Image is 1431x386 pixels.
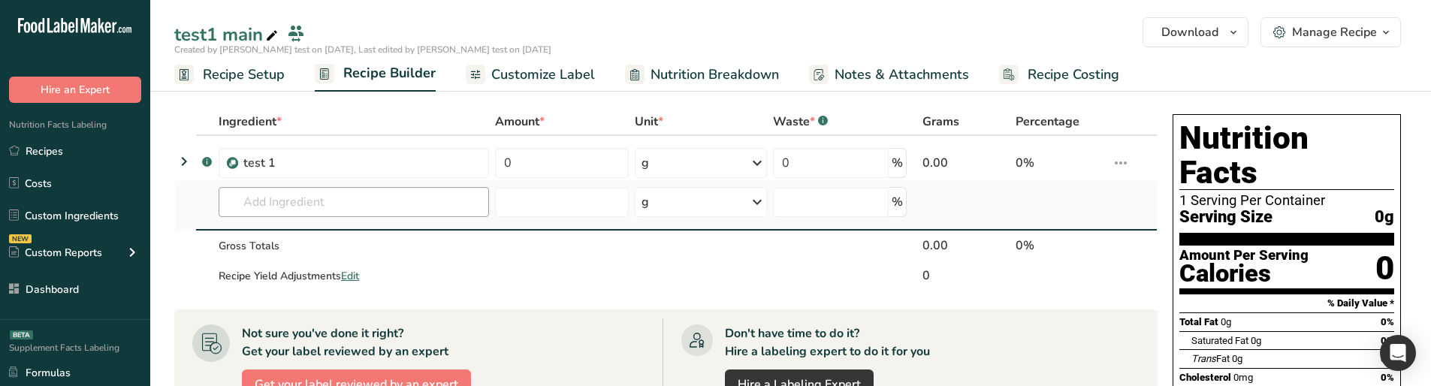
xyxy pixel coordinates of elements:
span: Unit [635,113,663,131]
div: 0% [1016,237,1105,255]
div: Waste [773,113,828,131]
span: Cholesterol [1179,372,1231,383]
span: 0g [1251,335,1261,346]
span: Edit [341,269,359,283]
div: Amount Per Serving [1179,249,1309,263]
img: Sub Recipe [227,158,238,169]
div: Not sure you've done it right? Get your label reviewed by an expert [242,324,448,360]
span: Percentage [1016,113,1079,131]
span: Serving Size [1179,208,1273,227]
div: 1 Serving Per Container [1179,193,1394,208]
button: Manage Recipe [1260,17,1401,47]
span: Recipe Costing [1028,65,1119,85]
span: Ingredient [219,113,282,131]
div: g [642,154,649,172]
span: 0mg [1233,372,1253,383]
span: Created by [PERSON_NAME] test on [DATE], Last edited by [PERSON_NAME] test on [DATE] [174,44,551,56]
div: Gross Totals [219,238,489,254]
div: 0 [1375,249,1394,288]
section: % Daily Value * [1179,294,1394,312]
span: Saturated Fat [1191,335,1248,346]
a: Customize Label [466,58,595,92]
span: Download [1161,23,1218,41]
span: Recipe Setup [203,65,285,85]
div: 0.00 [922,154,1010,172]
input: Add Ingredient [219,187,489,217]
div: Open Intercom Messenger [1380,335,1416,371]
div: 0 [922,267,1010,285]
i: Trans [1191,353,1216,364]
div: NEW [9,234,32,243]
span: 0g [1221,316,1231,327]
div: g [642,193,649,211]
div: Don't have time to do it? Hire a labeling expert to do it for you [725,324,930,360]
h1: Nutrition Facts [1179,121,1394,190]
button: Download [1143,17,1248,47]
span: Notes & Attachments [835,65,969,85]
div: 0.00 [922,237,1010,255]
a: Recipe Costing [999,58,1119,92]
a: Recipe Setup [174,58,285,92]
span: 0% [1381,316,1394,327]
div: BETA [10,330,33,339]
div: test1 main [174,21,281,48]
span: 0g [1232,353,1242,364]
button: Hire an Expert [9,77,141,103]
span: Total Fat [1179,316,1218,327]
span: Amount [495,113,545,131]
span: Customize Label [491,65,595,85]
div: Custom Reports [9,245,102,261]
span: Fat [1191,353,1230,364]
a: Notes & Attachments [809,58,969,92]
div: Calories [1179,263,1309,285]
div: 0% [1016,154,1105,172]
span: 0% [1381,372,1394,383]
span: Recipe Builder [343,63,436,83]
span: Grams [922,113,959,131]
div: Recipe Yield Adjustments [219,268,489,284]
span: 0g [1375,208,1394,227]
a: Recipe Builder [315,56,436,92]
a: Nutrition Breakdown [625,58,779,92]
div: Manage Recipe [1292,23,1377,41]
div: test 1 [243,154,431,172]
span: Nutrition Breakdown [651,65,779,85]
